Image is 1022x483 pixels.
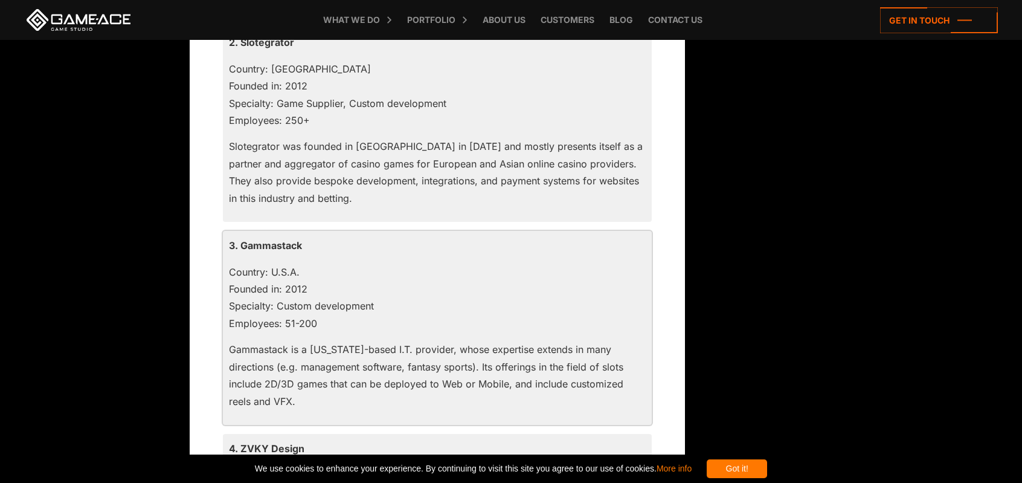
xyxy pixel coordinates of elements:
p: Country: [GEOGRAPHIC_DATA] Founded in: 2012 Specialty: Game Supplier, Custom development Employee... [229,60,646,129]
p: 2. Slotegrator [229,34,646,51]
a: Get in touch [880,7,998,33]
a: More info [657,464,692,473]
div: Got it! [707,459,767,478]
p: Slotegrator was founded in [GEOGRAPHIC_DATA] in [DATE] and mostly presents itself as a partner an... [229,138,646,207]
p: 4. ZVKY Design [229,440,646,457]
span: We use cookies to enhance your experience. By continuing to visit this site you agree to our use ... [255,459,692,478]
p: Gammastack is a [US_STATE]-based I.T. provider, whose expertise extends in many directions (e.g. ... [229,341,646,410]
p: Country: U.S.A. Founded in: 2012 Specialty: Custom development Employees: 51-200 [229,264,646,332]
p: 3. Gammastack [229,237,646,254]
